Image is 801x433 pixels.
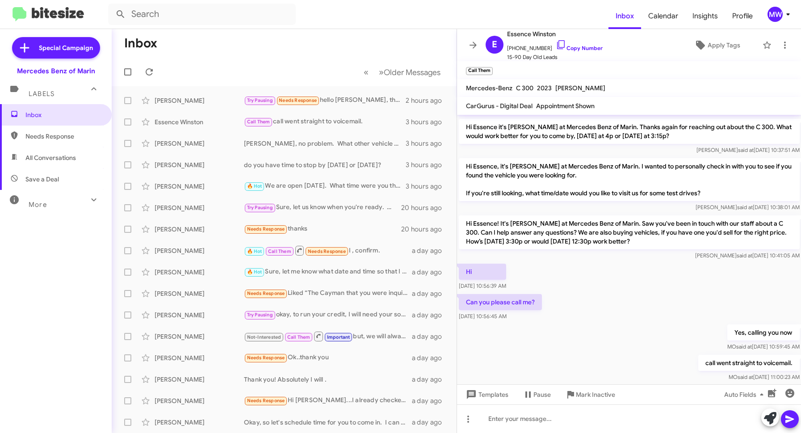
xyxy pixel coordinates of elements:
div: a day ago [412,332,449,341]
span: Try Pausing [247,97,273,103]
span: Older Messages [384,67,440,77]
div: 2 hours ago [406,96,449,105]
div: Hi [PERSON_NAME]...I already checked it out and I'm only interested in an S or GTS, thanks. [244,395,412,406]
span: Needs Response [247,398,285,404]
span: 🔥 Hot [247,248,262,254]
div: [PERSON_NAME] [155,375,244,384]
h1: Inbox [124,36,157,50]
div: [PERSON_NAME] [155,268,244,277]
div: [PERSON_NAME], no problem. What other vehicle options are you considering besides the S 600 Maybach? [244,139,406,148]
button: Templates [457,387,516,403]
span: Mark Inactive [576,387,615,403]
span: Try Pausing [247,312,273,318]
p: Hi Essence it's [PERSON_NAME] at Mercedes Benz of Marin. Thanks again for reaching out about the ... [459,119,800,144]
div: [PERSON_NAME] [155,353,244,362]
span: Mercedes-Benz [466,84,512,92]
span: 15-90 Day Old Leads [507,53,603,62]
span: More [29,201,47,209]
div: Essence Winston [155,118,244,126]
div: [PERSON_NAME] [155,182,244,191]
span: MO [DATE] 11:00:23 AM [728,374,799,380]
div: [PERSON_NAME] [155,139,244,148]
div: Mercedes Benz of Marin [17,67,95,76]
span: Pause [533,387,551,403]
div: [PERSON_NAME] [155,160,244,169]
span: 🔥 Hot [247,269,262,275]
button: Apply Tags [675,37,758,53]
p: Yes, calling you now [727,324,799,341]
div: do you have time to stop by [DATE] or [DATE]? [244,160,406,169]
div: a day ago [412,418,449,427]
div: [PERSON_NAME] [155,311,244,319]
span: Needs Response [308,248,346,254]
span: [PHONE_NUMBER] [507,39,603,53]
span: [DATE] 10:56:39 AM [459,282,506,289]
span: Appointment Shown [536,102,595,110]
span: Needs Response [247,226,285,232]
span: E [492,38,497,52]
span: Call Them [268,248,291,254]
div: [PERSON_NAME] [155,203,244,212]
div: Okay, so let's schedule time for you to come in. I can show you multiple options: 1) buying your ... [244,418,412,427]
span: said at [736,343,751,350]
span: MO [DATE] 10:59:45 AM [727,343,799,350]
div: thanks [244,224,401,234]
p: Can you please call me? [459,294,542,310]
span: [PERSON_NAME] [DATE] 10:38:01 AM [695,204,799,210]
div: Liked “The Cayman that you were inquiring about has sold, unfortunately. check out our inventory ... [244,288,412,298]
span: Call Them [247,119,270,125]
span: 🔥 Hot [247,183,262,189]
span: Needs Response [25,132,101,141]
span: said at [737,204,752,210]
span: Save a Deal [25,175,59,184]
div: [PERSON_NAME] [155,225,244,234]
div: a day ago [412,311,449,319]
span: Needs Response [247,290,285,296]
span: Call Them [287,334,310,340]
span: Labels [29,90,55,98]
span: [PERSON_NAME] [DATE] 10:41:05 AM [695,252,799,259]
div: a day ago [412,375,449,384]
span: Special Campaign [39,43,93,52]
div: 3 hours ago [406,139,449,148]
span: Apply Tags [708,37,740,53]
span: C 300 [516,84,533,92]
div: [PERSON_NAME] [155,246,244,255]
span: Inbox [608,3,641,29]
div: I , confirm. [244,245,412,256]
span: « [364,67,369,78]
button: Next [373,63,446,81]
div: Thank you! Absolutely I will . [244,375,412,384]
span: said at [736,252,752,259]
div: We are open [DATE]. What time were you thinking so that I can schedule an appointment for you. [244,181,406,191]
div: a day ago [412,396,449,405]
nav: Page navigation example [359,63,446,81]
span: All Conversations [25,153,76,162]
div: MW [767,7,783,22]
p: Hi [459,264,506,280]
div: but, we will always recommend you doing it at [GEOGRAPHIC_DATA] [244,331,412,342]
span: Not-Interested [247,334,281,340]
span: Inbox [25,110,101,119]
div: a day ago [412,353,449,362]
a: Calendar [641,3,685,29]
span: Essence Winston [507,29,603,39]
div: call went straight to voicemail. [244,117,406,127]
button: Pause [516,387,558,403]
span: Auto Fields [724,387,767,403]
div: 3 hours ago [406,160,449,169]
span: Templates [464,387,508,403]
span: » [379,67,384,78]
a: Profile [725,3,760,29]
div: 20 hours ago [401,225,449,234]
p: call went straight to voicemail. [698,355,799,371]
span: Important [327,334,350,340]
div: a day ago [412,289,449,298]
button: Previous [358,63,374,81]
div: [PERSON_NAME] [155,396,244,405]
span: 2023 [537,84,552,92]
div: okay, to run your credit, I will need your social security number, date of birth and full name. I... [244,310,412,320]
span: said at [737,374,753,380]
